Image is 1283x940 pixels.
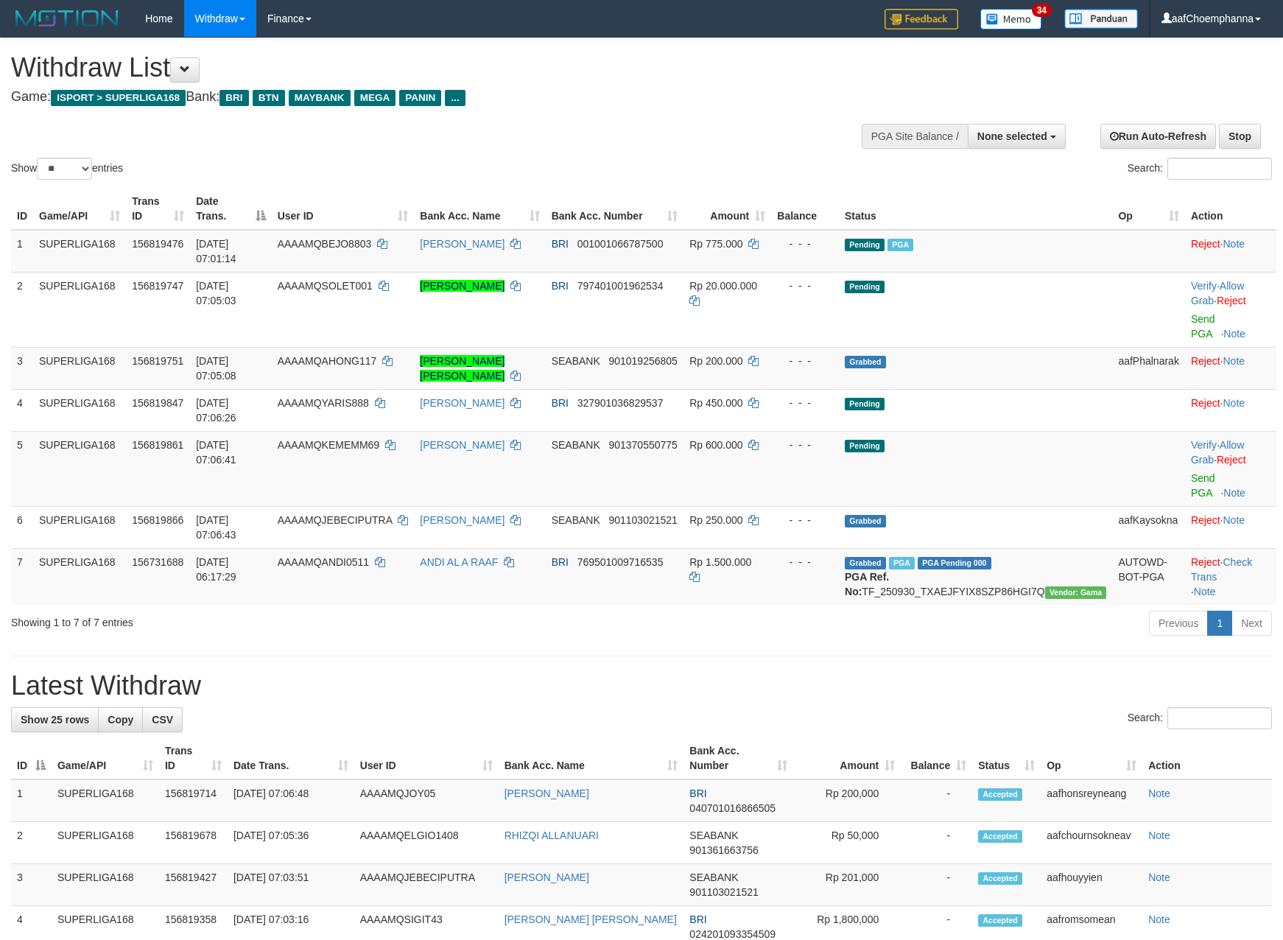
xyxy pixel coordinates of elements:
span: MAYBANK [289,90,351,106]
th: Op: activate to sort column ascending [1112,188,1185,230]
span: Rp 200.000 [689,355,742,367]
span: Copy 901361663756 to clipboard [689,844,758,856]
span: · [1191,280,1244,306]
td: SUPERLIGA168 [52,779,159,822]
div: - - - [777,438,833,452]
a: Note [1148,871,1170,883]
span: Accepted [978,872,1022,885]
span: Accepted [978,914,1022,927]
span: 156819747 [132,280,183,292]
td: · · [1185,272,1276,347]
td: 3 [11,347,33,389]
a: Note [1148,788,1170,799]
a: Run Auto-Refresh [1100,124,1216,149]
td: - [901,864,972,906]
td: AUTOWD-BOT-PGA [1112,548,1185,605]
div: - - - [777,236,833,251]
td: · [1185,389,1276,431]
span: Copy 797401001962534 to clipboard [577,280,664,292]
button: None selected [968,124,1066,149]
span: Show 25 rows [21,714,89,726]
th: Amount: activate to sort column ascending [683,188,771,230]
span: SEABANK [689,871,738,883]
a: Verify [1191,280,1217,292]
a: [PERSON_NAME] [PERSON_NAME] [505,913,677,925]
th: Status: activate to sort column ascending [972,737,1041,779]
span: SEABANK [552,514,600,526]
span: AAAAMQSOLET001 [278,280,373,292]
td: 156819678 [159,822,228,864]
a: [PERSON_NAME] [420,514,505,526]
th: Op: activate to sort column ascending [1041,737,1142,779]
b: PGA Ref. No: [845,571,889,597]
th: Date Trans.: activate to sort column ascending [228,737,354,779]
td: 156819427 [159,864,228,906]
a: Send PGA [1191,472,1215,499]
td: 1 [11,230,33,273]
td: SUPERLIGA168 [33,389,126,431]
span: [DATE] 06:17:29 [196,556,236,583]
td: Rp 50,000 [793,822,901,864]
td: · [1185,506,1276,548]
th: User ID: activate to sort column ascending [354,737,499,779]
a: 1 [1207,611,1232,636]
td: 2 [11,272,33,347]
td: SUPERLIGA168 [33,347,126,389]
span: 156731688 [132,556,183,568]
span: Grabbed [845,557,886,569]
a: [PERSON_NAME] [420,280,505,292]
span: SEABANK [552,355,600,367]
span: [DATE] 07:06:26 [196,397,236,424]
span: 156819847 [132,397,183,409]
a: Show 25 rows [11,707,99,732]
span: [DATE] 07:05:03 [196,280,236,306]
th: Action [1142,737,1272,779]
span: ... [445,90,465,106]
span: Rp 600.000 [689,439,742,451]
a: Reject [1191,355,1220,367]
a: Note [1223,355,1245,367]
td: - [901,822,972,864]
select: Showentries [37,158,92,180]
td: · [1185,230,1276,273]
div: - - - [777,396,833,410]
span: 156819866 [132,514,183,526]
td: SUPERLIGA168 [33,272,126,347]
span: ISPORT > SUPERLIGA168 [51,90,186,106]
td: 5 [11,431,33,506]
a: Note [1194,586,1216,597]
span: BTN [253,90,285,106]
span: Pending [845,281,885,293]
h1: Withdraw List [11,53,840,83]
span: [DATE] 07:05:08 [196,355,236,382]
h4: Game: Bank: [11,90,840,105]
th: Action [1185,188,1276,230]
span: Rp 450.000 [689,397,742,409]
a: [PERSON_NAME] [420,439,505,451]
span: Copy 024201093354509 to clipboard [689,928,776,940]
span: · [1191,439,1244,466]
div: - - - [777,354,833,368]
th: User ID: activate to sort column ascending [272,188,415,230]
span: AAAAMQJEBECIPUTRA [278,514,393,526]
img: Button%20Memo.svg [980,9,1042,29]
span: Copy [108,714,133,726]
span: Marked by aafromsomean [887,239,913,251]
a: Note [1223,397,1245,409]
td: [DATE] 07:03:51 [228,864,354,906]
td: aafPhalnarak [1112,347,1185,389]
div: PGA Site Balance / [862,124,968,149]
a: Verify [1191,439,1217,451]
a: Stop [1219,124,1261,149]
span: Accepted [978,788,1022,801]
a: [PERSON_NAME] [420,238,505,250]
a: Reject [1191,238,1220,250]
th: ID [11,188,33,230]
a: Reject [1217,454,1246,466]
a: Note [1148,829,1170,841]
span: AAAAMQBEJO8803 [278,238,372,250]
a: [PERSON_NAME] [420,397,505,409]
span: 156819476 [132,238,183,250]
td: 1 [11,779,52,822]
a: Note [1223,514,1245,526]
